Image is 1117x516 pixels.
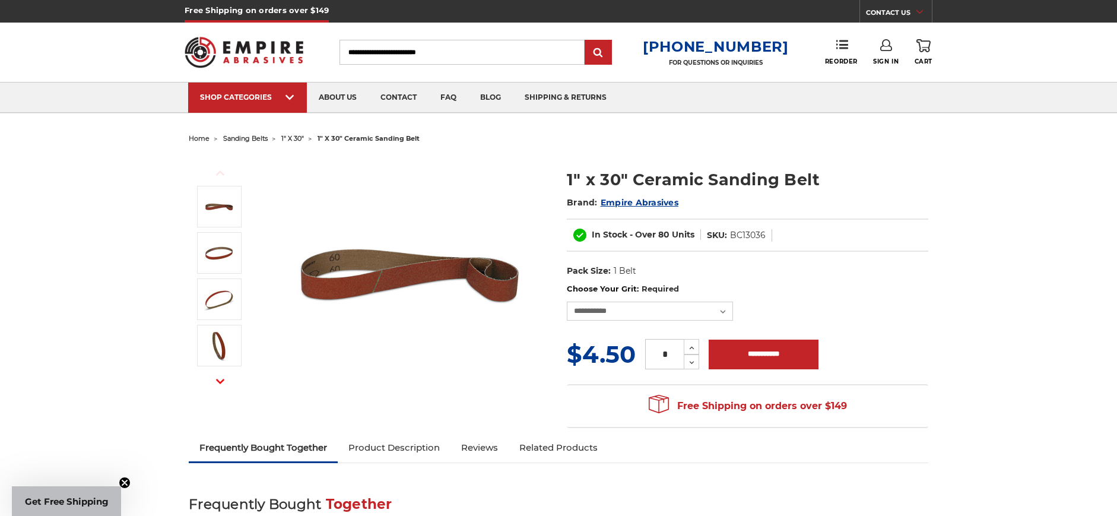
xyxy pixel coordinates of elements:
[189,435,338,461] a: Frequently Bought Together
[189,134,210,143] a: home
[189,496,321,512] span: Frequently Bought
[866,6,932,23] a: CONTACT US
[185,29,303,75] img: Empire Abrasives
[318,134,420,143] span: 1" x 30" ceramic sanding belt
[25,496,109,507] span: Get Free Shipping
[567,197,598,208] span: Brand:
[468,83,513,113] a: blog
[307,83,369,113] a: about us
[630,229,656,240] span: - Over
[614,265,636,277] dd: 1 Belt
[825,39,858,65] a: Reorder
[915,39,932,65] a: Cart
[825,58,858,65] span: Reorder
[873,58,899,65] span: Sign In
[567,265,611,277] dt: Pack Size:
[204,284,234,314] img: 1" x 30" Sanding Belt Cer
[429,83,468,113] a: faq
[643,38,789,55] a: [PHONE_NUMBER]
[592,229,627,240] span: In Stock
[200,93,295,102] div: SHOP CATEGORIES
[567,168,928,191] h1: 1" x 30" Ceramic Sanding Belt
[586,41,610,65] input: Submit
[204,192,234,221] img: 1" x 30" Ceramic File Belt
[642,284,679,293] small: Required
[223,134,268,143] a: sanding belts
[12,486,121,516] div: Get Free ShippingClose teaser
[915,58,932,65] span: Cart
[206,160,234,186] button: Previous
[119,477,131,489] button: Close teaser
[204,331,234,360] img: 1" x 30" - Ceramic Sanding Belt
[513,83,618,113] a: shipping & returns
[672,229,694,240] span: Units
[567,283,928,295] label: Choose Your Grit:
[707,229,727,242] dt: SKU:
[206,369,234,394] button: Next
[369,83,429,113] a: contact
[730,229,766,242] dd: BC13036
[281,134,304,143] a: 1" x 30"
[326,496,392,512] span: Together
[338,435,450,461] a: Product Description
[204,238,234,268] img: 1" x 30" Ceramic Sanding Belt
[601,197,678,208] a: Empire Abrasives
[658,229,669,240] span: 80
[450,435,509,461] a: Reviews
[567,340,636,369] span: $4.50
[509,435,608,461] a: Related Products
[649,394,847,418] span: Free Shipping on orders over $149
[643,59,789,67] p: FOR QUESTIONS OR INQUIRIES
[291,156,528,393] img: 1" x 30" Ceramic File Belt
